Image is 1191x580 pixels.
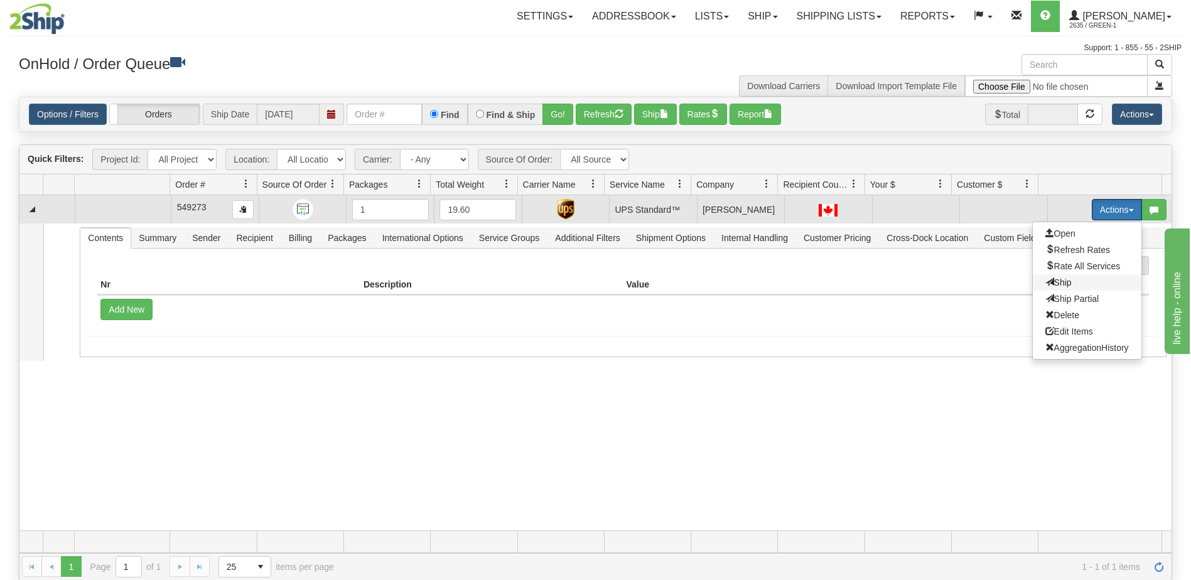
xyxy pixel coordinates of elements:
[583,173,604,195] a: Carrier Name filter column settings
[1045,245,1110,255] span: Refresh Rates
[92,149,148,170] span: Project Id:
[697,195,785,223] td: [PERSON_NAME]
[110,104,200,124] label: Orders
[185,228,228,248] span: Sender
[879,228,976,248] span: Cross-Dock Location
[634,104,677,125] button: Ship
[747,81,820,91] a: Download Carriers
[714,228,795,248] span: Internal Handling
[225,149,277,170] span: Location:
[19,54,586,72] h3: OnHold / Order Queue
[131,228,184,248] span: Summary
[679,104,728,125] button: Rates
[547,228,628,248] span: Additional Filters
[293,199,313,220] img: API
[787,1,891,32] a: Shipping lists
[1045,277,1072,287] span: Ship
[557,199,574,220] img: UPS
[610,178,665,191] span: Service Name
[100,299,153,320] button: Add New
[1162,226,1190,354] iframe: chat widget
[1112,104,1162,125] button: Actions
[1060,1,1181,32] a: [PERSON_NAME] 2635 / Green-1
[1045,261,1121,271] span: Rate All Services
[322,173,343,195] a: Source Of Order filter column settings
[349,178,387,191] span: Packages
[355,149,400,170] span: Carrier:
[262,178,327,191] span: Source Of Order
[436,178,484,191] span: Total Weight
[576,104,632,125] button: Refresh
[1092,199,1142,220] button: Actions
[1033,225,1141,242] a: Open
[235,173,257,195] a: Order # filter column settings
[347,104,422,125] input: Order #
[1079,11,1165,21] span: [PERSON_NAME]
[80,228,131,248] span: Contents
[29,104,107,125] a: Options / Filters
[957,178,1002,191] span: Customer $
[487,110,536,119] label: Find & Ship
[738,1,787,32] a: Ship
[1069,19,1163,32] span: 2635 / Green-1
[836,81,957,91] a: Download Import Template File
[507,1,583,32] a: Settings
[375,228,471,248] span: International Options
[24,201,40,217] a: Collapse
[542,104,573,125] button: Go!
[175,178,205,191] span: Order #
[1045,228,1075,239] span: Open
[281,228,320,248] span: Billing
[583,1,686,32] a: Addressbook
[229,228,280,248] span: Recipient
[218,556,334,577] span: items per page
[441,110,460,119] label: Find
[730,104,781,125] button: Report
[965,75,1148,97] input: Import
[232,200,254,219] button: Copy to clipboard
[61,556,81,576] span: Page 1
[1045,310,1079,320] span: Delete
[116,557,141,577] input: Page 1
[227,561,243,573] span: 25
[1045,343,1129,353] span: AggregationHistory
[251,557,271,577] span: select
[97,275,360,295] th: Nr
[1045,326,1093,336] span: Edit Items
[756,173,777,195] a: Company filter column settings
[218,556,271,577] span: Page sizes drop down
[609,195,697,223] td: UPS Standard™
[696,178,734,191] span: Company
[9,3,65,35] img: logo2635.jpg
[819,204,838,217] img: CA
[9,43,1182,53] div: Support: 1 - 855 - 55 - 2SHIP
[686,1,738,32] a: Lists
[891,1,964,32] a: Reports
[1045,294,1099,304] span: Ship Partial
[360,275,623,295] th: Description
[870,178,895,191] span: Your $
[352,562,1140,572] span: 1 - 1 of 1 items
[669,173,691,195] a: Service Name filter column settings
[472,228,547,248] span: Service Groups
[976,228,1043,248] span: Custom Field
[496,173,517,195] a: Total Weight filter column settings
[1147,54,1172,75] button: Search
[985,104,1028,125] span: Total
[1021,54,1148,75] input: Search
[628,228,713,248] span: Shipment Options
[796,228,878,248] span: Customer Pricing
[177,202,207,212] span: 549273
[203,104,257,125] span: Ship Date
[783,178,849,191] span: Recipient Country
[478,149,561,170] span: Source Of Order:
[523,178,576,191] span: Carrier Name
[19,145,1172,175] div: grid toolbar
[1016,173,1038,195] a: Customer $ filter column settings
[28,153,84,165] label: Quick Filters:
[90,556,161,577] span: Page of 1
[9,8,116,23] div: live help - online
[409,173,430,195] a: Packages filter column settings
[320,228,374,248] span: Packages
[1149,556,1169,576] a: Refresh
